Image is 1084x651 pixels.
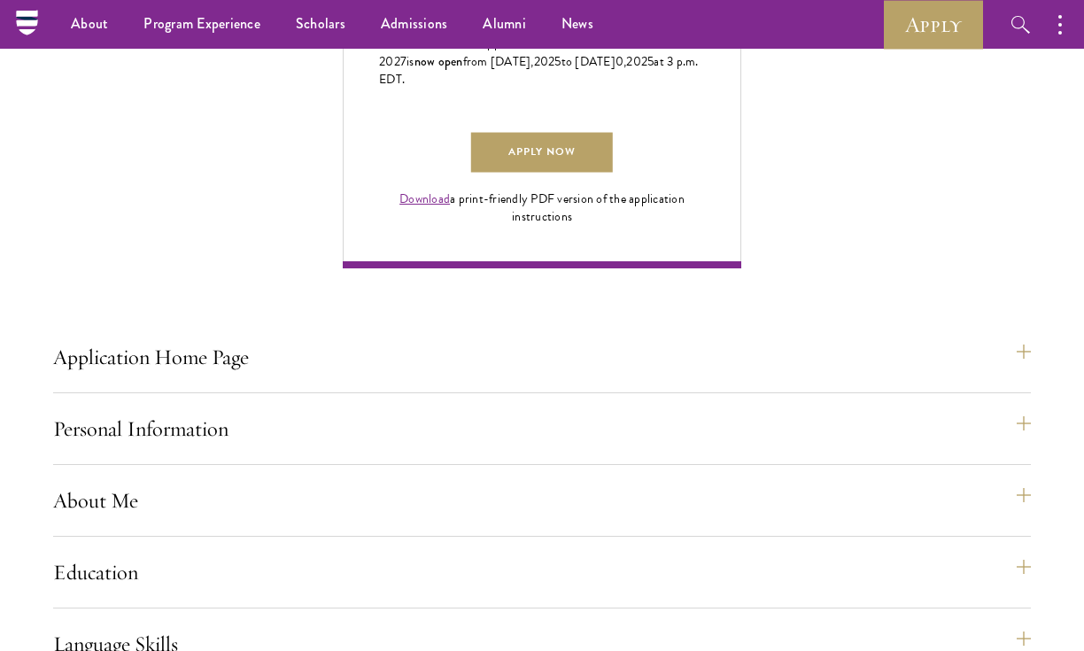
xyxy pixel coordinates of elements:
[463,52,534,71] span: from [DATE],
[53,407,1031,450] button: Personal Information
[379,34,651,71] span: -202
[414,52,463,70] span: now open
[471,133,613,173] a: Apply Now
[616,52,623,71] span: 0
[400,52,406,71] span: 7
[53,479,1031,522] button: About Me
[399,190,450,208] a: Download
[53,336,1031,378] button: Application Home Page
[626,52,647,71] span: 202
[379,190,705,226] div: a print-friendly PDF version of the application instructions
[623,52,626,71] span: ,
[561,52,616,71] span: to [DATE]
[554,52,561,71] span: 5
[379,52,699,89] span: at 3 p.m. EDT.
[406,52,414,71] span: is
[534,52,555,71] span: 202
[53,551,1031,593] button: Education
[647,52,654,71] span: 5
